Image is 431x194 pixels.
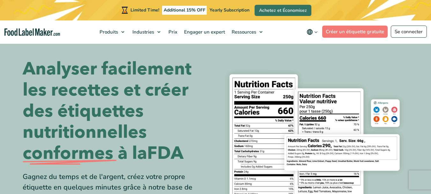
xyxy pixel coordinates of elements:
span: Produits [98,29,119,35]
a: Produits [96,20,128,43]
span: Engager un expert [182,29,226,35]
a: Ressources [228,20,266,43]
h1: Analyser facilement les recettes et créer des étiquettes nutritionnelles FDA [23,58,211,164]
span: Yearly Subscription [210,7,249,13]
span: Additional 15% OFF [162,6,207,15]
a: Se connecter [391,26,427,38]
a: Engager un expert [181,20,227,43]
span: Industries [130,29,155,35]
a: Prix [165,20,179,43]
a: Créer un étiquette gratuite [322,26,388,38]
span: conformes à la [23,143,147,164]
a: Achetez et Économisez [255,5,311,16]
a: Industries [129,20,164,43]
span: Prix [167,29,178,35]
span: Limited Time! [130,7,159,13]
span: Ressources [230,29,257,35]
